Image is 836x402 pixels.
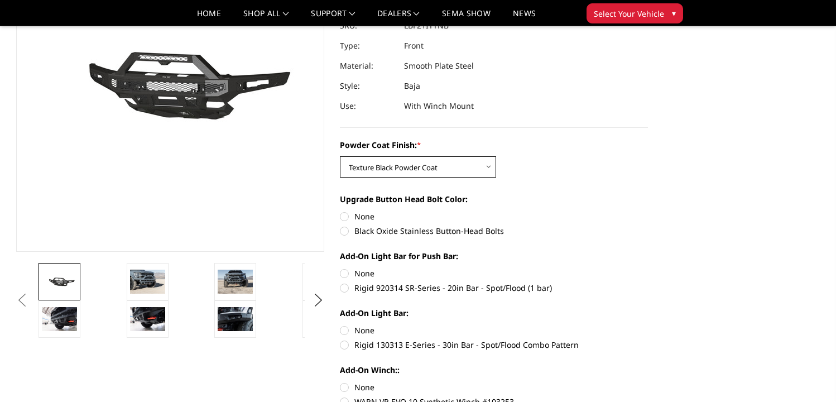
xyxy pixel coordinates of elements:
[594,8,664,20] span: Select Your Vehicle
[243,9,289,26] a: shop all
[377,9,420,26] a: Dealers
[340,96,396,116] dt: Use:
[672,7,676,19] span: ▾
[130,307,165,331] img: 2021-2025 Ford Raptor - Freedom Series - Baja Front Bumper (winch mount)
[587,3,683,23] button: Select Your Vehicle
[340,139,648,151] label: Powder Coat Finish:
[340,36,396,56] dt: Type:
[404,96,474,116] dd: With Winch Mount
[130,270,165,293] img: 2021-2025 Ford Raptor - Freedom Series - Baja Front Bumper (winch mount)
[404,36,424,56] dd: Front
[340,364,648,376] label: Add-On Winch::
[340,339,648,351] label: Rigid 130313 E-Series - 30in Bar - Spot/Flood Combo Pattern
[404,76,420,96] dd: Baja
[340,193,648,205] label: Upgrade Button Head Bolt Color:
[340,324,648,336] label: None
[340,225,648,237] label: Black Oxide Stainless Button-Head Bolts
[197,9,221,26] a: Home
[340,282,648,294] label: Rigid 920314 SR-Series - 20in Bar - Spot/Flood (1 bar)
[218,307,253,331] img: 2021-2025 Ford Raptor - Freedom Series - Baja Front Bumper (winch mount)
[218,270,253,293] img: 2021-2025 Ford Raptor - Freedom Series - Baja Front Bumper (winch mount)
[340,307,648,319] label: Add-On Light Bar:
[340,250,648,262] label: Add-On Light Bar for Push Bar:
[513,9,536,26] a: News
[310,292,327,309] button: Next
[404,56,474,76] dd: Smooth Plate Steel
[340,210,648,222] label: None
[340,381,648,393] label: None
[340,267,648,279] label: None
[42,307,77,331] img: 2021-2025 Ford Raptor - Freedom Series - Baja Front Bumper (winch mount)
[42,274,77,290] img: 2021-2025 Ford Raptor - Freedom Series - Baja Front Bumper (winch mount)
[442,9,491,26] a: SEMA Show
[340,76,396,96] dt: Style:
[340,56,396,76] dt: Material:
[13,292,30,309] button: Previous
[311,9,355,26] a: Support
